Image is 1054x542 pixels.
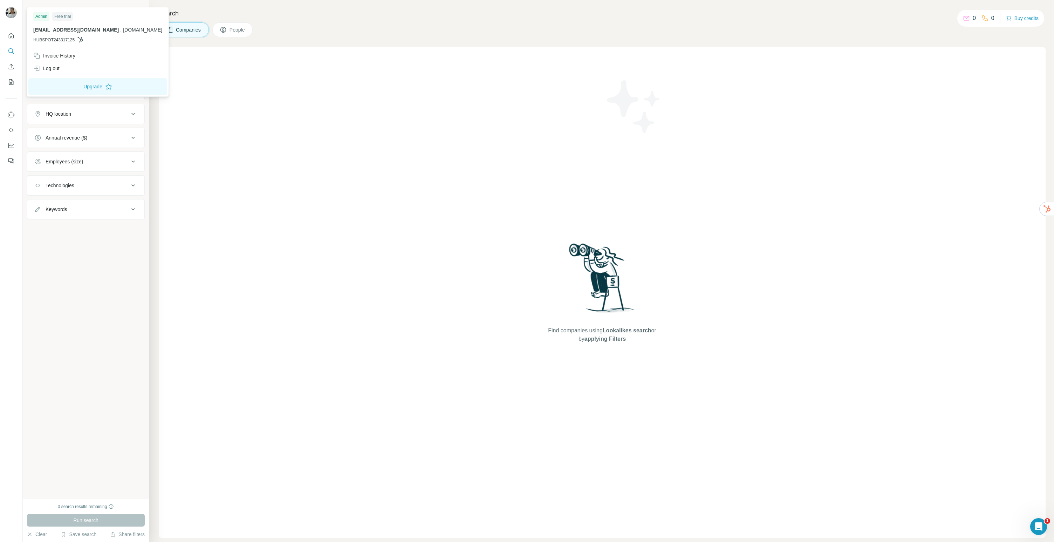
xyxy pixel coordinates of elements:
[61,531,96,538] button: Save search
[27,6,49,13] div: New search
[6,76,17,88] button: My lists
[58,503,114,510] div: 0 search results remaining
[46,206,67,213] div: Keywords
[33,37,75,43] span: HUBSPOT243317125
[230,26,246,33] span: People
[122,4,149,15] button: Hide
[566,242,639,320] img: Surfe Illustration - Woman searching with binoculars
[176,26,201,33] span: Companies
[33,27,119,33] span: [EMAIL_ADDRESS][DOMAIN_NAME]
[120,27,122,33] span: .
[52,12,73,21] div: Free trial
[46,110,71,117] div: HQ location
[991,14,994,22] p: 0
[603,327,651,333] span: Lookalikes search
[33,12,49,21] div: Admin
[46,158,83,165] div: Employees (size)
[6,45,17,57] button: Search
[46,182,74,189] div: Technologies
[973,14,976,22] p: 0
[46,134,87,141] div: Annual revenue ($)
[27,129,144,146] button: Annual revenue ($)
[6,29,17,42] button: Quick start
[6,7,17,18] img: Avatar
[546,326,658,343] span: Find companies using or by
[27,106,144,122] button: HQ location
[27,201,144,218] button: Keywords
[6,139,17,152] button: Dashboard
[27,153,144,170] button: Employees (size)
[1006,13,1039,23] button: Buy credits
[6,155,17,167] button: Feedback
[602,75,665,138] img: Surfe Illustration - Stars
[584,336,626,342] span: applying Filters
[28,78,167,95] button: Upgrade
[1030,518,1047,535] iframe: Intercom live chat
[159,8,1046,18] h4: Search
[110,531,145,538] button: Share filters
[27,177,144,194] button: Technologies
[33,65,60,72] div: Log out
[6,124,17,136] button: Use Surfe API
[27,531,47,538] button: Clear
[6,60,17,73] button: Enrich CSV
[6,108,17,121] button: Use Surfe on LinkedIn
[33,52,75,59] div: Invoice History
[123,27,162,33] span: [DOMAIN_NAME]
[1045,518,1050,524] span: 1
